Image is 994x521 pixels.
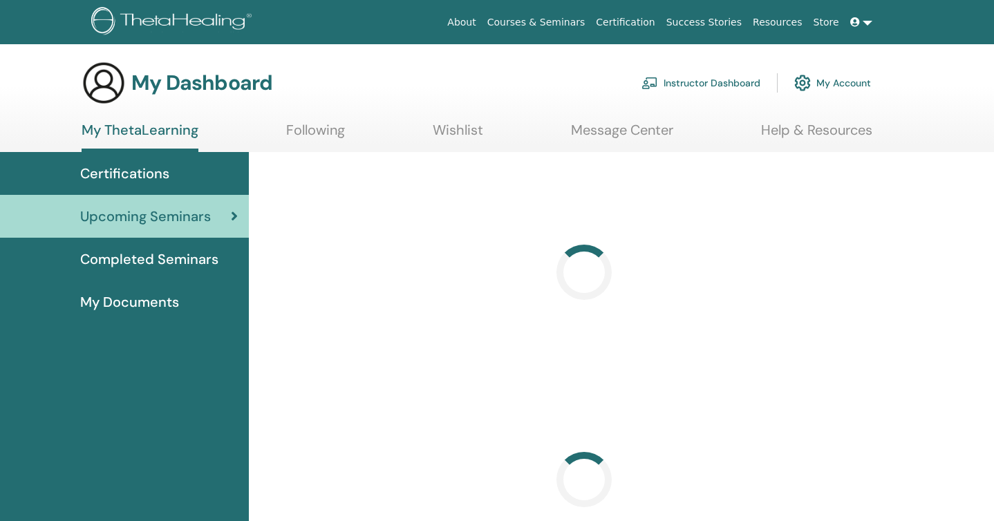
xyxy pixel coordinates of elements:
[80,163,169,184] span: Certifications
[80,206,211,227] span: Upcoming Seminars
[661,10,747,35] a: Success Stories
[761,122,872,149] a: Help & Resources
[641,68,760,98] a: Instructor Dashboard
[80,292,179,312] span: My Documents
[82,61,126,105] img: generic-user-icon.jpg
[82,122,198,152] a: My ThetaLearning
[590,10,660,35] a: Certification
[442,10,481,35] a: About
[808,10,845,35] a: Store
[747,10,808,35] a: Resources
[80,249,218,269] span: Completed Seminars
[794,68,871,98] a: My Account
[571,122,673,149] a: Message Center
[482,10,591,35] a: Courses & Seminars
[131,70,272,95] h3: My Dashboard
[794,71,811,95] img: cog.svg
[286,122,345,149] a: Following
[641,77,658,89] img: chalkboard-teacher.svg
[433,122,483,149] a: Wishlist
[91,7,256,38] img: logo.png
